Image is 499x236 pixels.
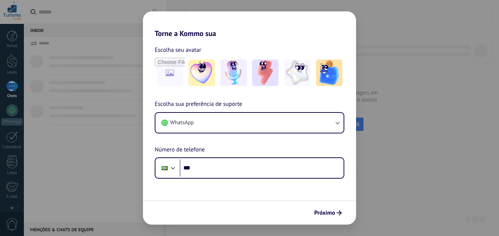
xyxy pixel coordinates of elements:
img: -5.jpeg [316,60,342,86]
span: Número de telefone [155,145,205,155]
img: -1.jpeg [189,60,215,86]
span: Escolha sua preferência de suporte [155,100,242,109]
button: WhatsApp [155,113,344,133]
h2: Torne a Kommo sua [143,11,356,38]
div: Brazil: + 55 [158,160,172,176]
span: Escolha seu avatar [155,45,201,55]
img: -3.jpeg [252,60,279,86]
img: -4.jpeg [284,60,310,86]
button: Próximo [311,207,345,219]
span: WhatsApp [170,119,194,126]
img: -2.jpeg [220,60,247,86]
span: Próximo [314,210,335,215]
